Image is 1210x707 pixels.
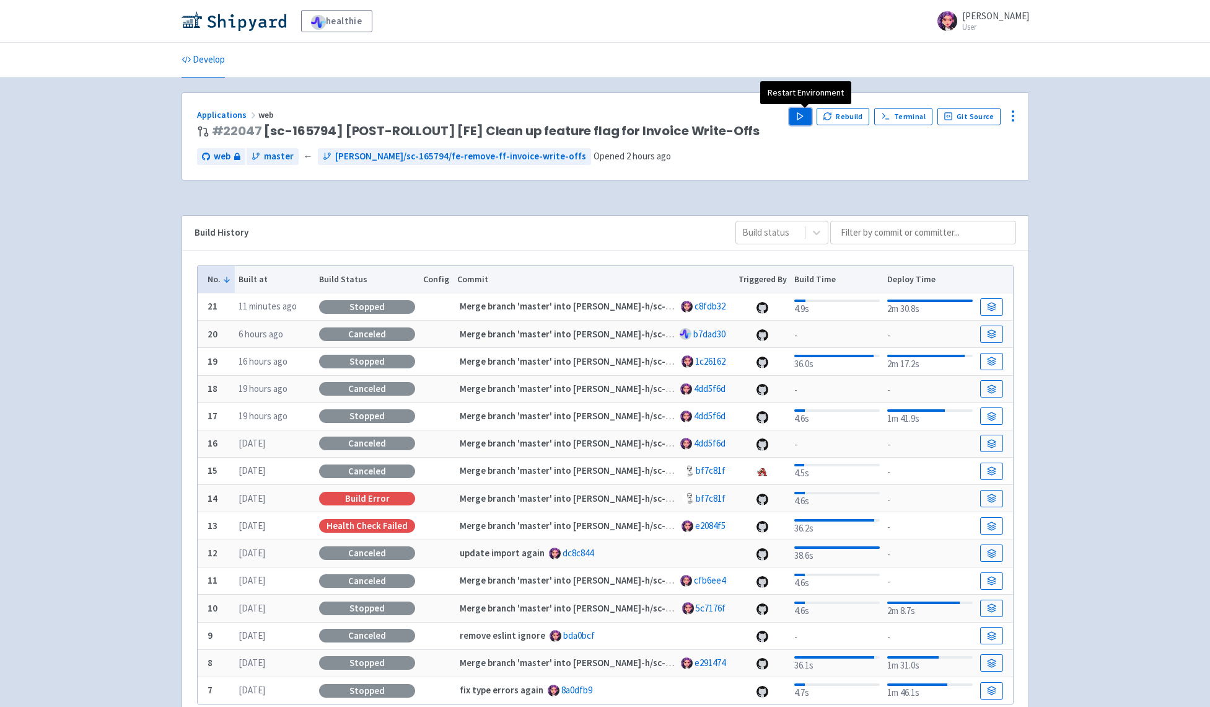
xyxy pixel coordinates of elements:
[460,492,833,504] strong: Merge branch 'master' into [PERSON_NAME]-h/sc-165794/fe-remove-ff-invoice-write-offs
[696,492,726,504] a: bf7c81f
[887,463,972,479] div: -
[319,355,415,368] div: Stopped
[980,407,1002,425] a: Build Details
[980,463,1002,480] a: Build Details
[182,11,286,31] img: Shipyard logo
[694,574,726,586] a: cfb6ee4
[208,684,213,696] b: 7
[208,492,217,504] b: 14
[460,602,833,614] strong: Merge branch 'master' into [PERSON_NAME]-h/sc-165794/fe-remove-ff-invoice-write-offs
[794,461,879,481] div: 4.5s
[962,23,1029,31] small: User
[208,437,217,449] b: 16
[980,490,1002,507] a: Build Details
[304,149,313,164] span: ←
[460,465,833,476] strong: Merge branch 'master' into [PERSON_NAME]-h/sc-165794/fe-remove-ff-invoice-write-offs
[419,266,454,293] th: Config
[208,383,217,394] b: 18
[695,520,726,531] a: e2084f5
[319,684,415,698] div: Stopped
[883,266,976,293] th: Deploy Time
[594,150,671,162] span: Opened
[887,572,972,589] div: -
[962,10,1029,22] span: [PERSON_NAME]
[239,684,265,696] time: [DATE]
[794,544,879,563] div: 38.6s
[794,628,879,644] div: -
[794,297,879,316] div: 4.9s
[830,221,1016,244] input: Filter by commit or committer...
[208,273,231,286] button: No.
[214,149,230,164] span: web
[239,629,265,641] time: [DATE]
[460,410,833,422] strong: Merge branch 'master' into [PERSON_NAME]-h/sc-165794/fe-remove-ff-invoice-write-offs
[319,465,415,478] div: Canceled
[195,226,716,240] div: Build History
[794,571,879,590] div: 4.6s
[887,681,972,700] div: 1m 46.1s
[319,437,415,450] div: Canceled
[319,492,415,505] div: Build Error
[208,629,213,641] b: 9
[208,657,213,669] b: 8
[319,409,415,423] div: Stopped
[319,629,415,643] div: Canceled
[319,327,415,341] div: Canceled
[561,684,592,696] a: 8a0dfb9
[239,520,265,531] time: [DATE]
[460,437,833,449] strong: Merge branch 'master' into [PERSON_NAME]-h/sc-165794/fe-remove-ff-invoice-write-offs
[301,10,372,32] a: healthie
[460,574,833,586] strong: Merge branch 'master' into [PERSON_NAME]-h/sc-165794/fe-remove-ff-invoice-write-offs
[887,654,972,673] div: 1m 31.0s
[208,410,217,422] b: 17
[239,300,297,312] time: 11 minutes ago
[980,654,1002,672] a: Build Details
[980,380,1002,398] a: Build Details
[937,108,1001,125] a: Git Source
[930,11,1029,31] a: [PERSON_NAME] User
[887,297,972,316] div: 2m 30.8s
[319,382,415,396] div: Canceled
[460,684,543,696] strong: fix type errors again
[239,355,287,367] time: 16 hours ago
[694,410,726,422] a: 4dd5f6d
[695,657,726,669] a: e291474
[264,149,294,164] span: master
[887,628,972,644] div: -
[208,328,217,340] b: 20
[208,300,217,312] b: 21
[319,546,415,560] div: Canceled
[791,266,883,293] th: Build Time
[319,656,415,670] div: Stopped
[239,602,265,614] time: [DATE]
[315,266,419,293] th: Build Status
[789,108,812,125] button: Play
[980,545,1002,562] a: Build Details
[453,266,734,293] th: Commit
[239,328,283,340] time: 6 hours ago
[887,435,972,452] div: -
[887,381,972,398] div: -
[208,547,217,559] b: 12
[460,328,833,340] strong: Merge branch 'master' into [PERSON_NAME]-h/sc-165794/fe-remove-ff-invoice-write-offs
[460,300,833,312] strong: Merge branch 'master' into [PERSON_NAME]-h/sc-165794/fe-remove-ff-invoice-write-offs
[887,545,972,562] div: -
[794,407,879,426] div: 4.6s
[887,352,972,371] div: 2m 17.2s
[258,109,276,120] span: web
[887,491,972,507] div: -
[887,599,972,618] div: 2m 8.7s
[319,519,415,533] div: Health check failed
[208,520,217,531] b: 13
[212,124,760,138] span: [sc-165794] [POST-ROLLOUT] [FE] Clean up feature flag for Invoice Write-Offs
[817,108,870,125] button: Rebuild
[696,602,726,614] a: 5c7176f
[239,410,287,422] time: 19 hours ago
[239,657,265,669] time: [DATE]
[460,355,833,367] strong: Merge branch 'master' into [PERSON_NAME]-h/sc-165794/fe-remove-ff-invoice-write-offs
[980,298,1002,316] a: Build Details
[239,547,265,559] time: [DATE]
[794,517,879,536] div: 36.2s
[247,148,299,165] a: master
[239,574,265,586] time: [DATE]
